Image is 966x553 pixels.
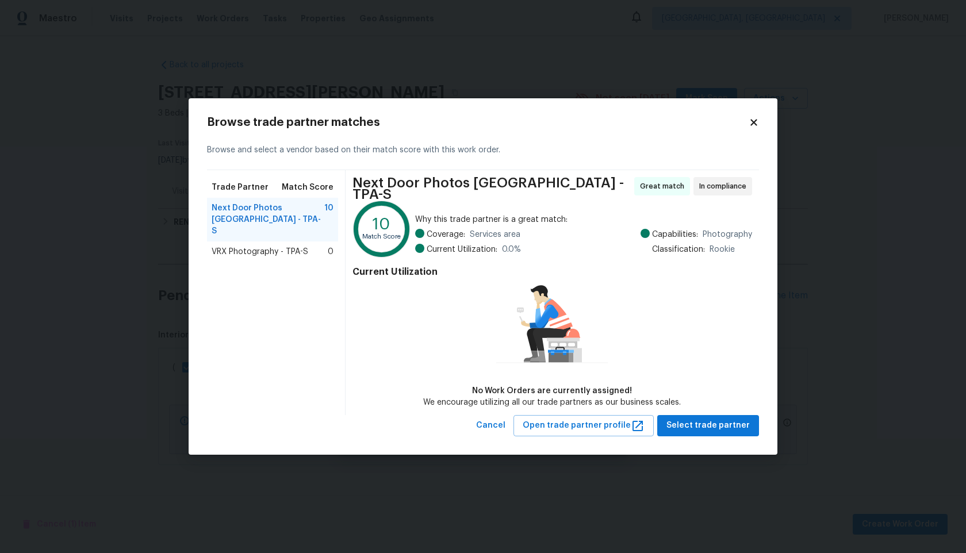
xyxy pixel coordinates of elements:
span: Capabilities: [652,229,698,240]
span: Cancel [476,418,505,433]
span: Trade Partner [212,182,269,193]
span: Current Utilization: [427,244,497,255]
span: Match Score [282,182,333,193]
span: Classification: [652,244,705,255]
span: Open trade partner profile [523,418,645,433]
span: Next Door Photos [GEOGRAPHIC_DATA] - TPA-S [212,202,324,237]
div: No Work Orders are currently assigned! [423,385,681,397]
text: 10 [373,216,390,232]
button: Open trade partner profile [513,415,654,436]
button: Cancel [471,415,510,436]
span: 10 [324,202,333,237]
h4: Current Utilization [352,266,752,278]
button: Select trade partner [657,415,759,436]
span: Great match [640,181,689,192]
span: Coverage: [427,229,465,240]
span: Services area [470,229,520,240]
span: Photography [703,229,752,240]
span: 0 [328,246,333,258]
span: Next Door Photos [GEOGRAPHIC_DATA] - TPA-S [352,177,631,200]
div: Browse and select a vendor based on their match score with this work order. [207,130,759,170]
div: We encourage utilizing all our trade partners as our business scales. [423,397,681,408]
h2: Browse trade partner matches [207,117,749,128]
span: 0.0 % [502,244,521,255]
span: Select trade partner [666,418,750,433]
span: Why this trade partner is a great match: [415,214,752,225]
span: VRX Photography - TPA-S [212,246,308,258]
text: Match Score [362,234,401,240]
span: In compliance [699,181,751,192]
span: Rookie [710,244,735,255]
